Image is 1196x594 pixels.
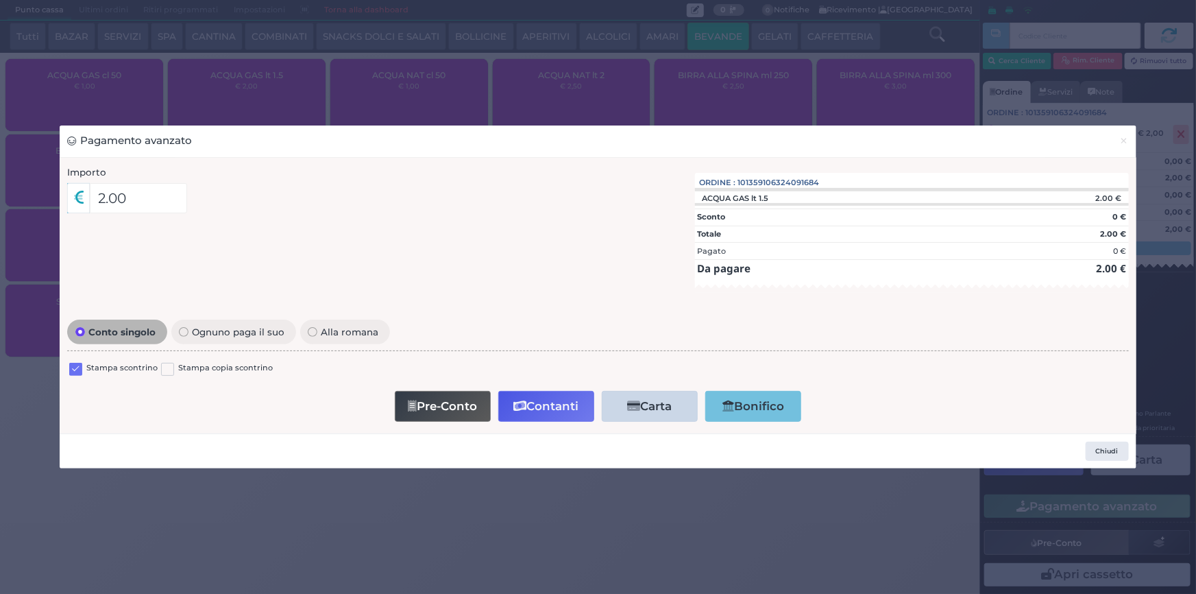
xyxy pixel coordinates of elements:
[602,391,698,422] button: Carta
[188,327,289,337] span: Ognuno paga il suo
[697,229,721,239] strong: Totale
[67,133,192,149] h3: Pagamento avanzato
[1112,212,1126,222] strong: 0 €
[1100,229,1126,239] strong: 2.00 €
[738,177,820,189] span: 101359106324091684
[705,391,801,422] button: Bonifico
[697,246,726,257] div: Pagato
[1120,133,1129,148] span: ×
[498,391,594,422] button: Contanti
[395,391,491,422] button: Pre-Conto
[1112,126,1136,156] button: Chiudi
[1086,442,1129,461] button: Chiudi
[67,165,106,179] label: Importo
[1113,246,1126,257] div: 0 €
[90,183,188,213] input: Es. 30.99
[178,362,273,375] label: Stampa copia scontrino
[695,193,776,203] div: ACQUA GAS lt 1.5
[86,362,158,375] label: Stampa scontrino
[697,261,750,275] strong: Da pagare
[1096,261,1126,275] strong: 2.00 €
[85,327,160,337] span: Conto singolo
[697,212,725,222] strong: Sconto
[700,177,736,189] span: Ordine :
[317,327,382,337] span: Alla romana
[1020,193,1128,203] div: 2.00 €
